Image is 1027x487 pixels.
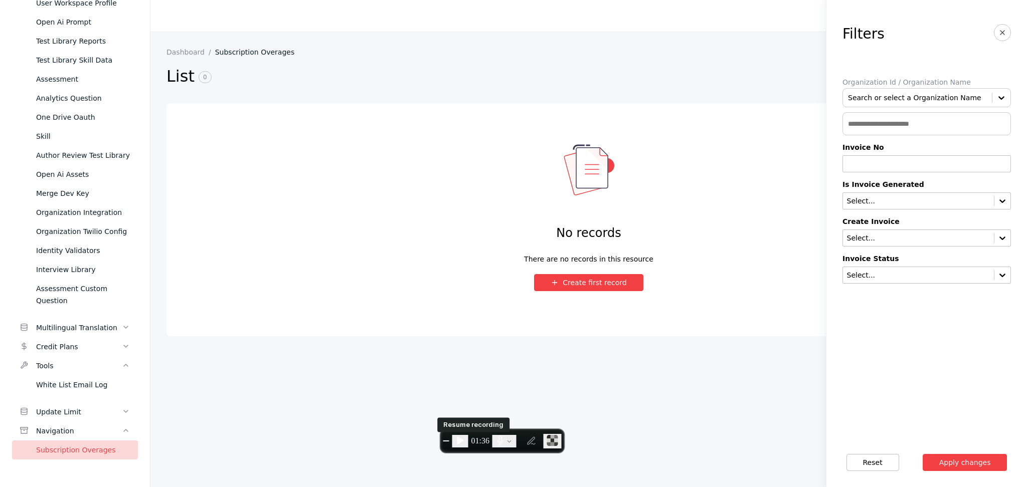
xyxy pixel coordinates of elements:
[842,255,1011,263] label: Invoice Status
[842,26,885,42] h3: Filters
[36,264,130,276] div: Interview Library
[12,222,138,241] a: Organization Twilio Config
[846,454,899,471] button: Reset
[36,322,122,334] div: Multilingual Translation
[166,66,843,87] h2: List
[36,379,130,391] div: White List Email Log
[36,111,130,123] div: One Drive Oauth
[842,180,1011,188] label: Is Invoice Generated
[12,241,138,260] a: Identity Validators
[36,444,130,456] div: Subscription Overages
[12,184,138,203] a: Merge Dev Key
[842,217,1011,225] label: Create Invoice
[12,375,138,394] a: White List Email Log
[36,73,130,85] div: Assessment
[12,127,138,146] a: Skill
[12,13,138,32] a: Open Ai Prompt
[36,360,122,372] div: Tools
[12,32,138,51] a: Test Library Reports
[36,206,130,218] div: Organization Integration
[36,54,130,66] div: Test Library Skill Data
[36,341,122,353] div: Credit Plans
[12,51,138,70] a: Test Library Skill Data
[842,78,1011,86] label: Organization Id / Organization Name
[199,71,212,83] span: 0
[36,130,130,142] div: Skill
[12,146,138,165] a: Author Review Test Library
[36,406,122,418] div: Update Limit
[12,440,138,459] a: Subscription Overages
[36,245,130,257] div: Identity Validators
[12,260,138,279] a: Interview Library
[923,454,1007,471] button: Apply changes
[12,203,138,222] a: Organization Integration
[534,274,643,291] button: Create first record
[12,165,138,184] a: Open Ai Assets
[36,35,130,47] div: Test Library Reports
[36,16,130,28] div: Open Ai Prompt
[36,168,130,180] div: Open Ai Assets
[36,225,130,237] div: Organization Twilio Config
[215,48,302,56] a: Subscription Overages
[166,48,215,56] a: Dashboard
[556,225,621,241] h4: No records
[36,149,130,161] div: Author Review Test Library
[36,425,122,437] div: Navigation
[12,70,138,89] a: Assessment
[12,108,138,127] a: One Drive Oauth
[36,92,130,104] div: Analytics Question
[12,279,138,310] a: Assessment Custom Question
[36,283,130,307] div: Assessment Custom Question
[842,143,1011,151] label: Invoice No
[524,253,653,258] div: There are no records in this resource
[12,89,138,108] a: Analytics Question
[36,187,130,199] div: Merge Dev Key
